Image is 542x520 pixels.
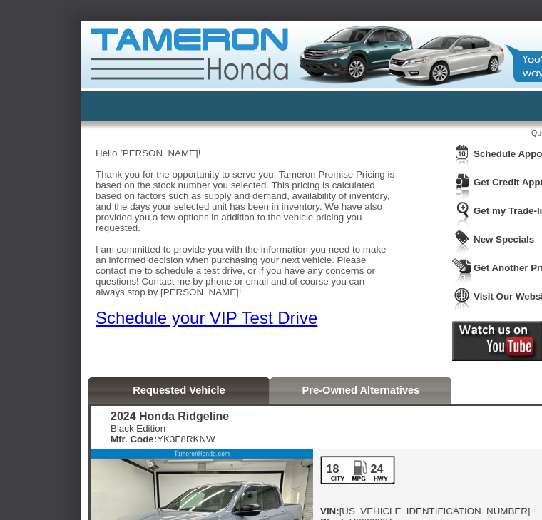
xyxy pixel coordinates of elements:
img: Icon_ScheduleAppointment.png [452,144,472,170]
div: 2024 Honda Ridgeline [111,410,229,423]
div: Hello [PERSON_NAME]! Thank you for the opportunity to serve you. Tameron Promise Pricing is based... [96,137,395,328]
div: 24 [369,463,384,476]
b: VIN: [320,506,339,516]
img: Icon_CreditApproval.png [452,173,472,199]
a: Requested Vehicle [133,384,225,396]
img: Icon_GetQuote.png [452,258,472,285]
a: New Specials [474,234,534,245]
b: Mfr. Code: [111,434,157,444]
img: Icon_WeeklySpecials.png [452,230,472,256]
img: Icon_VisitWebsite.png [452,287,472,313]
div: 18 [325,463,340,476]
a: Schedule your VIP Test Drive [96,308,317,327]
a: Pre-Owned Alternatives [302,384,420,396]
img: Icon_TradeInAppraisal.png [452,201,472,228]
div: Black Edition YK3F8RKNW [111,423,229,444]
